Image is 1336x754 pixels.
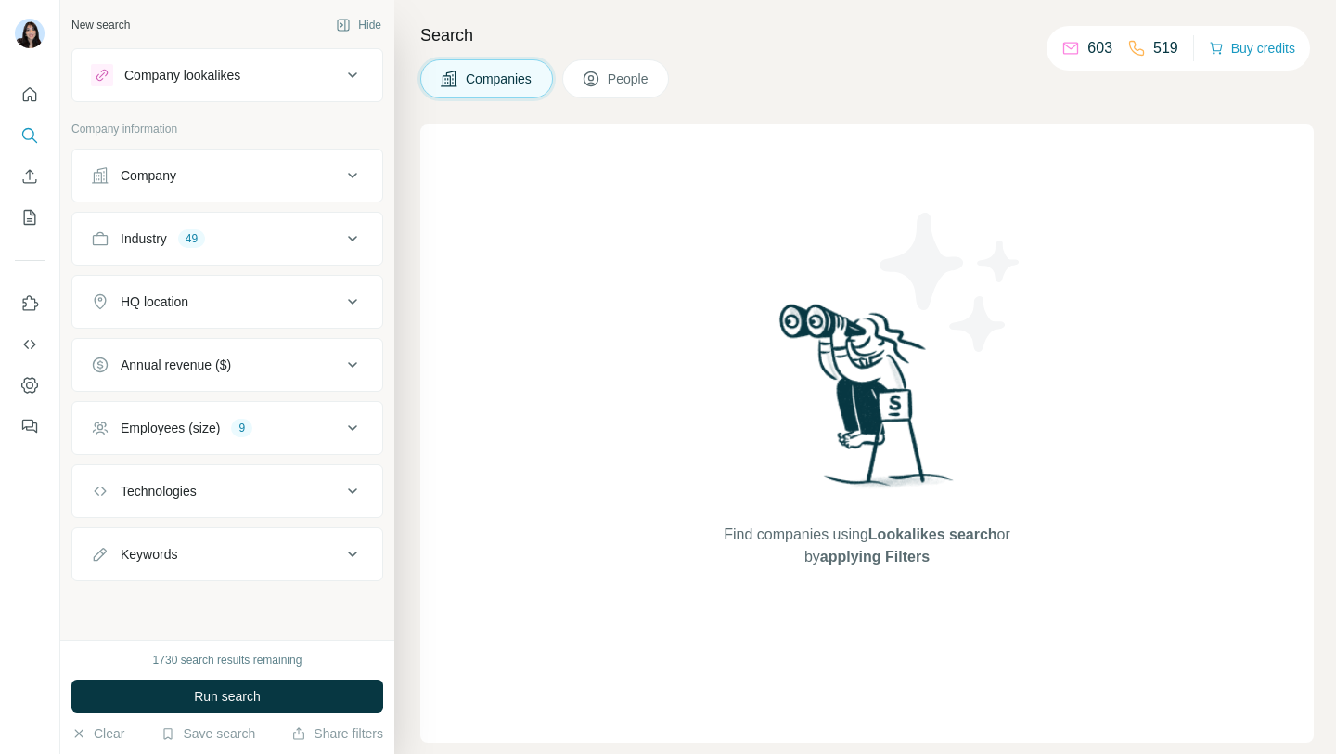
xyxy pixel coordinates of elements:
span: Lookalikes search [868,526,997,542]
button: Company [72,153,382,198]
div: Company lookalikes [124,66,240,84]
button: Keywords [72,532,382,577]
div: Annual revenue ($) [121,356,231,374]
button: Use Surfe on LinkedIn [15,287,45,320]
div: Technologies [121,482,197,500]
h4: Search [420,22,1314,48]
div: Keywords [121,545,177,564]
button: Hide [323,11,394,39]
p: 603 [1087,37,1112,59]
div: Company [121,166,176,185]
div: Industry [121,229,167,248]
div: New search [71,17,130,33]
button: Feedback [15,409,45,443]
button: Clear [71,724,124,743]
span: Companies [466,70,533,88]
span: Find companies using or by [718,524,1015,568]
button: Annual revenue ($) [72,343,382,387]
button: My lists [15,201,45,234]
button: Buy credits [1209,35,1295,61]
div: 9 [231,420,252,436]
div: HQ location [121,292,188,311]
button: Dashboard [15,369,45,402]
button: Technologies [72,469,382,513]
span: Run search [194,687,261,706]
p: Company information [71,121,383,137]
button: Run search [71,680,383,713]
button: HQ location [72,279,382,324]
button: Save search [161,724,255,743]
button: Search [15,119,45,152]
button: Enrich CSV [15,160,45,193]
button: Company lookalikes [72,53,382,97]
span: People [608,70,650,88]
div: 1730 search results remaining [153,652,302,669]
img: Surfe Illustration - Woman searching with binoculars [771,299,964,506]
p: 519 [1153,37,1178,59]
div: Employees (size) [121,419,220,437]
div: 49 [178,230,205,247]
img: Avatar [15,19,45,48]
button: Industry49 [72,216,382,261]
button: Quick start [15,78,45,111]
span: applying Filters [820,549,930,565]
button: Share filters [291,724,383,743]
img: Surfe Illustration - Stars [867,199,1034,366]
button: Use Surfe API [15,328,45,361]
button: Employees (size)9 [72,406,382,450]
